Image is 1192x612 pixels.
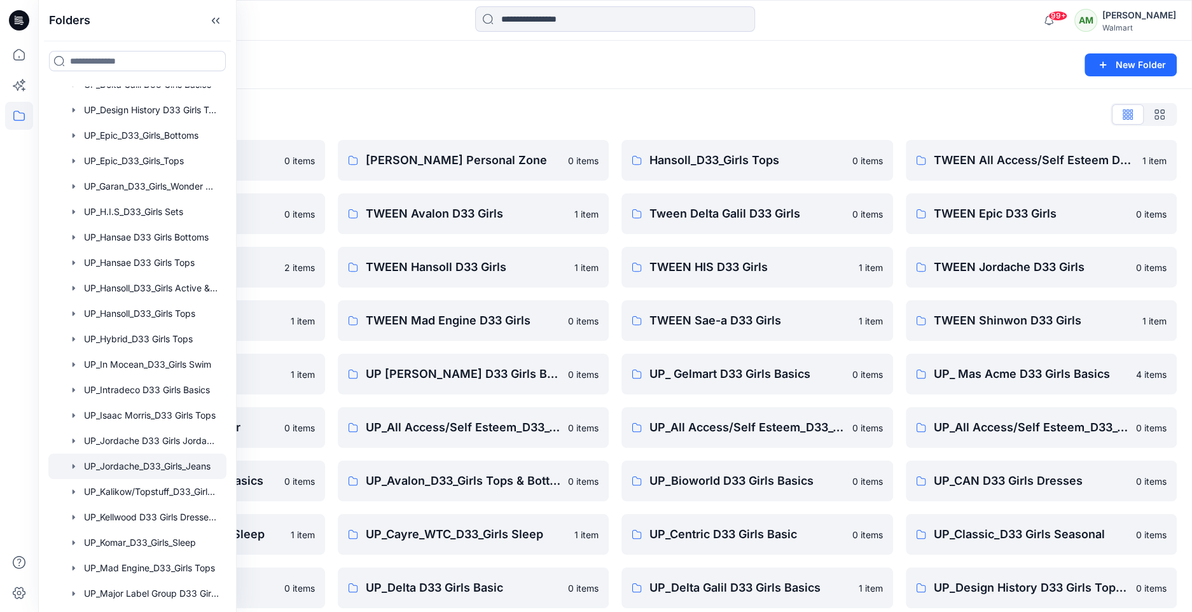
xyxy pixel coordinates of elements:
[621,193,893,234] a: Tween Delta Galil D33 Girls0 items
[621,140,893,181] a: Hansoll_D33_Girls Tops0 items
[934,312,1135,330] p: TWEEN Shinwon D33 Girls
[568,475,599,488] p: 0 items
[338,193,609,234] a: TWEEN Avalon D33 Girls1 item
[934,205,1129,223] p: TWEEN Epic D33 Girls
[906,461,1177,501] a: UP_CAN D33 Girls Dresses0 items
[906,193,1177,234] a: TWEEN Epic D33 Girls0 items
[338,461,609,501] a: UP_Avalon_D33_Girls Tops & Bottoms0 items
[1048,11,1067,21] span: 99+
[366,205,567,223] p: TWEEN Avalon D33 Girls
[934,258,1129,276] p: TWEEN Jordache D33 Girls
[1102,8,1176,23] div: [PERSON_NAME]
[934,525,1129,543] p: UP_Classic_D33 Girls Seasonal
[291,314,315,328] p: 1 item
[859,261,883,274] p: 1 item
[1136,261,1167,274] p: 0 items
[338,567,609,608] a: UP_Delta D33 Girls Basic0 items
[284,261,315,274] p: 2 items
[906,567,1177,608] a: UP_Design History D33 Girls Tops & Bottoms0 items
[284,154,315,167] p: 0 items
[1085,53,1177,76] button: New Folder
[906,354,1177,394] a: UP_ Mas Acme D33 Girls Basics4 items
[934,472,1129,490] p: UP_CAN D33 Girls Dresses
[621,567,893,608] a: UP_Delta Galil D33 Girls Basics1 item
[338,247,609,288] a: TWEEN Hansoll D33 Girls1 item
[338,140,609,181] a: [PERSON_NAME] Personal Zone0 items
[366,258,567,276] p: TWEEN Hansoll D33 Girls
[906,300,1177,341] a: TWEEN Shinwon D33 Girls1 item
[366,472,561,490] p: UP_Avalon_D33_Girls Tops & Bottoms
[649,419,845,436] p: UP_All Access/Self Esteem_D33_Girls Dresses
[852,154,883,167] p: 0 items
[291,528,315,541] p: 1 item
[366,151,561,169] p: [PERSON_NAME] Personal Zone
[859,314,883,328] p: 1 item
[1136,475,1167,488] p: 0 items
[934,579,1129,597] p: UP_Design History D33 Girls Tops & Bottoms
[934,365,1129,383] p: UP_ Mas Acme D33 Girls Basics
[366,419,561,436] p: UP_All Access/Self Esteem_D33_Girls Bottoms
[906,140,1177,181] a: TWEEN All Access/Self Esteem D33 Girls1 item
[649,258,851,276] p: TWEEN HIS D33 Girls
[621,461,893,501] a: UP_Bioworld D33 Girls Basics0 items
[1074,9,1097,32] div: AM
[621,354,893,394] a: UP_ Gelmart D33 Girls Basics0 items
[338,354,609,394] a: UP [PERSON_NAME] D33 Girls Basics0 items
[1136,581,1167,595] p: 0 items
[621,300,893,341] a: TWEEN Sae-a D33 Girls1 item
[852,421,883,435] p: 0 items
[574,528,599,541] p: 1 item
[1136,207,1167,221] p: 0 items
[649,472,845,490] p: UP_Bioworld D33 Girls Basics
[568,154,599,167] p: 0 items
[852,368,883,381] p: 0 items
[859,581,883,595] p: 1 item
[284,421,315,435] p: 0 items
[1136,528,1167,541] p: 0 items
[366,579,561,597] p: UP_Delta D33 Girls Basic
[934,151,1135,169] p: TWEEN All Access/Self Esteem D33 Girls
[284,207,315,221] p: 0 items
[1142,314,1167,328] p: 1 item
[284,475,315,488] p: 0 items
[568,581,599,595] p: 0 items
[568,421,599,435] p: 0 items
[338,407,609,448] a: UP_All Access/Self Esteem_D33_Girls Bottoms0 items
[906,407,1177,448] a: UP_All Access/Self Esteem_D33_Girls Tops0 items
[621,407,893,448] a: UP_All Access/Self Esteem_D33_Girls Dresses0 items
[621,514,893,555] a: UP_Centric D33 Girls Basic0 items
[1142,154,1167,167] p: 1 item
[366,312,561,330] p: TWEEN Mad Engine D33 Girls
[649,579,851,597] p: UP_Delta Galil D33 Girls Basics
[906,247,1177,288] a: TWEEN Jordache D33 Girls0 items
[291,368,315,381] p: 1 item
[649,365,845,383] p: UP_ Gelmart D33 Girls Basics
[284,581,315,595] p: 0 items
[852,528,883,541] p: 0 items
[1102,23,1176,32] div: Walmart
[621,247,893,288] a: TWEEN HIS D33 Girls1 item
[574,261,599,274] p: 1 item
[852,475,883,488] p: 0 items
[852,207,883,221] p: 0 items
[366,365,561,383] p: UP [PERSON_NAME] D33 Girls Basics
[568,314,599,328] p: 0 items
[649,312,851,330] p: TWEEN Sae-a D33 Girls
[649,525,845,543] p: UP_Centric D33 Girls Basic
[934,419,1129,436] p: UP_All Access/Self Esteem_D33_Girls Tops
[1136,421,1167,435] p: 0 items
[366,525,567,543] p: UP_Cayre_WTC_D33_Girls Sleep
[906,514,1177,555] a: UP_Classic_D33 Girls Seasonal0 items
[574,207,599,221] p: 1 item
[649,151,845,169] p: Hansoll_D33_Girls Tops
[649,205,845,223] p: Tween Delta Galil D33 Girls
[338,300,609,341] a: TWEEN Mad Engine D33 Girls0 items
[568,368,599,381] p: 0 items
[338,514,609,555] a: UP_Cayre_WTC_D33_Girls Sleep1 item
[1136,368,1167,381] p: 4 items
